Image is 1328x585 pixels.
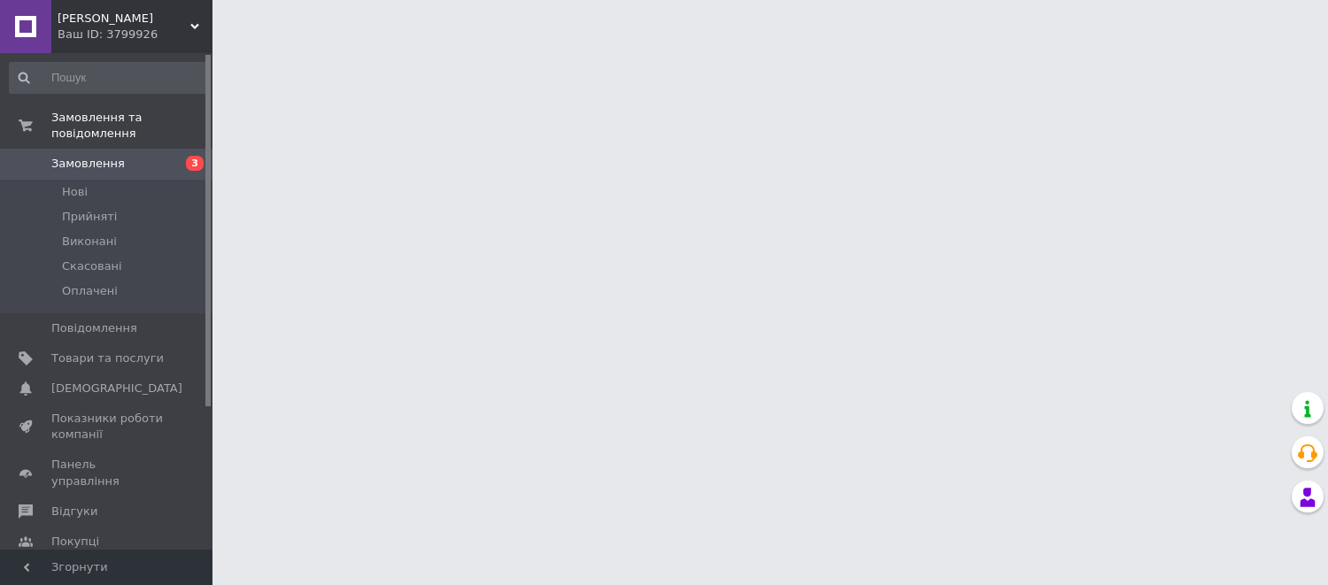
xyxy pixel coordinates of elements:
[62,184,88,200] span: Нові
[51,457,164,489] span: Панель управління
[62,234,117,250] span: Виконані
[51,320,137,336] span: Повідомлення
[51,156,125,172] span: Замовлення
[62,258,122,274] span: Скасовані
[51,411,164,443] span: Показники роботи компанії
[51,534,99,550] span: Покупці
[51,350,164,366] span: Товари та послуги
[58,11,190,27] span: NAO pizham
[51,381,182,396] span: [DEMOGRAPHIC_DATA]
[9,62,209,94] input: Пошук
[51,110,212,142] span: Замовлення та повідомлення
[186,156,204,171] span: 3
[62,283,118,299] span: Оплачені
[51,504,97,520] span: Відгуки
[58,27,212,42] div: Ваш ID: 3799926
[62,209,117,225] span: Прийняті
